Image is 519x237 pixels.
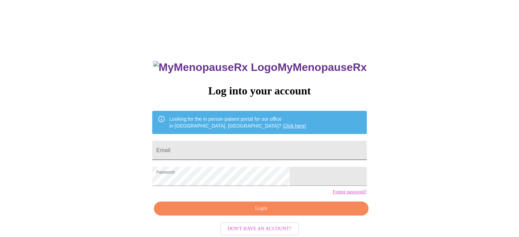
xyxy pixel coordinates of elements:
[220,222,299,236] button: Don't have an account?
[169,113,306,132] div: Looking for the in person patient portal for our office in [GEOGRAPHIC_DATA], [GEOGRAPHIC_DATA]?
[154,202,368,216] button: Login
[153,61,367,74] h3: MyMenopauseRx
[162,204,360,213] span: Login
[218,225,301,231] a: Don't have an account?
[283,123,306,129] a: Click here!
[333,189,367,195] a: Forgot password?
[153,61,277,74] img: MyMenopauseRx Logo
[228,225,291,233] span: Don't have an account?
[152,85,366,97] h3: Log into your account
